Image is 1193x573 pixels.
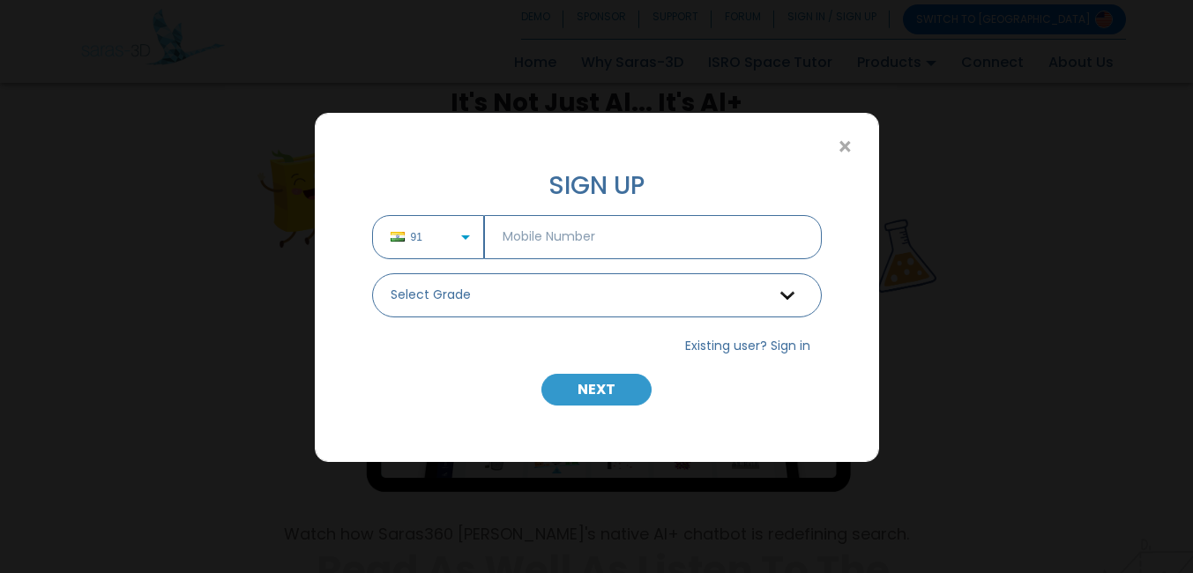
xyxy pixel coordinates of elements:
input: Mobile Number [484,215,822,259]
button: Close [830,131,861,162]
button: Existing user? Sign in [674,331,822,360]
span: × [838,136,853,159]
span: 91 [411,229,442,245]
h3: SIGN UP [372,171,822,201]
button: NEXT [541,374,652,406]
